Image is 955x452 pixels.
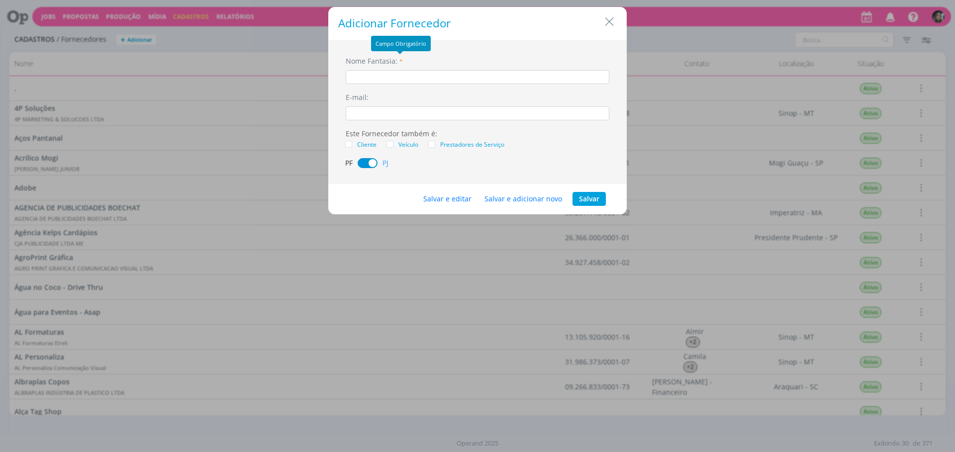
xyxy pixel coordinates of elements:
[440,140,504,149] span: Prestadores de Serviço
[346,92,369,102] label: E-mail:
[338,128,617,139] div: Este Fornecedor também é:
[371,36,431,51] div: Campo Obrigatório
[398,140,418,149] span: Veículo
[478,192,569,206] button: Salvar e adicionar novo
[573,192,606,206] button: Salvar
[602,13,617,29] button: Close
[328,7,627,214] div: dialog
[346,56,397,66] label: Nome Fantasia:
[357,140,377,149] span: Cliente
[382,160,388,167] span: PJ
[338,17,617,30] h1: Adicionar Fornecedor
[345,160,353,167] span: PF
[417,192,478,206] button: Salvar e editar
